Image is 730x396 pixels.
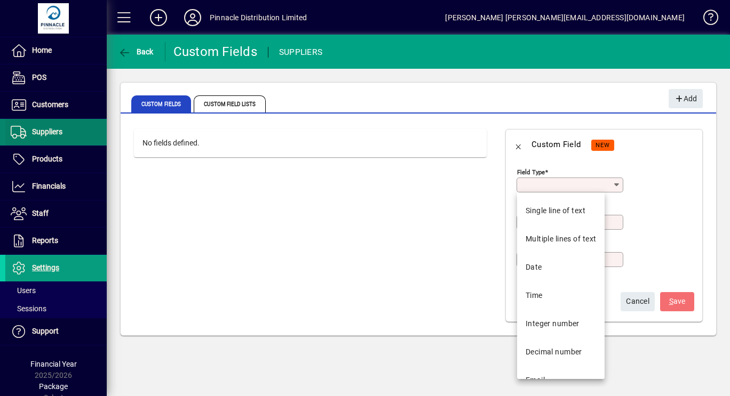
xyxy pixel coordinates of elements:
[621,292,655,311] button: Cancel
[526,262,542,273] div: Date
[5,281,107,300] a: Users
[526,205,585,216] div: Single line of text
[526,233,597,245] div: Multiple lines of text
[176,8,210,27] button: Profile
[32,327,59,335] span: Support
[5,146,107,173] a: Products
[626,293,649,310] span: Cancel
[517,338,605,366] mat-option: Decimal number
[32,100,68,109] span: Customers
[517,310,605,338] mat-option: Integer number
[115,42,156,61] button: Back
[506,132,531,157] button: Back
[517,168,545,176] mat-label: Field type
[5,200,107,227] a: Staff
[173,43,257,60] div: Custom Fields
[32,127,62,136] span: Suppliers
[5,173,107,200] a: Financials
[596,142,610,149] span: NEW
[669,297,673,305] span: S
[134,129,487,157] div: No fields defined.
[141,8,176,27] button: Add
[5,300,107,318] a: Sessions
[32,73,46,82] span: POS
[669,293,686,310] span: ave
[660,292,694,311] button: Save
[5,318,107,345] a: Support
[131,95,191,112] span: Custom Fields
[32,46,52,54] span: Home
[517,197,605,225] mat-option: Single line of text
[445,9,685,26] div: [PERSON_NAME] [PERSON_NAME][EMAIL_ADDRESS][DOMAIN_NAME]
[5,119,107,146] a: Suppliers
[39,382,68,391] span: Package
[32,236,58,245] span: Reports
[32,155,62,163] span: Products
[526,318,580,329] div: Integer number
[517,366,605,394] mat-option: Email
[32,209,49,217] span: Staff
[5,92,107,118] a: Customers
[210,9,307,26] div: Pinnacle Distribution Limited
[517,281,605,310] mat-option: Time
[5,228,107,254] a: Reports
[32,182,66,190] span: Financials
[32,263,59,272] span: Settings
[107,42,165,61] app-page-header-button: Back
[695,2,717,37] a: Knowledge Base
[526,290,543,301] div: Time
[674,90,697,108] span: Add
[517,253,605,281] mat-option: Date
[118,47,154,56] span: Back
[279,44,322,61] div: SUPPLIERS
[5,37,107,64] a: Home
[11,304,46,313] span: Sessions
[669,89,703,108] button: Add
[526,346,582,358] div: Decimal number
[5,64,107,91] a: POS
[526,375,545,386] div: Email
[30,360,77,368] span: Financial Year
[517,225,605,253] mat-option: Multiple lines of text
[11,286,36,295] span: Users
[531,136,581,153] div: Custom Field
[194,95,266,112] span: Custom Field Lists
